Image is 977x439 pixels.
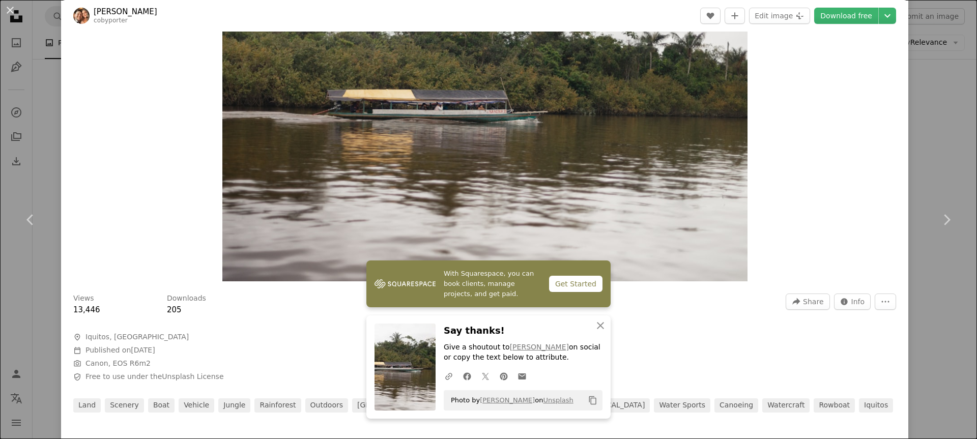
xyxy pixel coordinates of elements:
h3: Say thanks! [444,324,602,338]
a: jungle [218,398,250,413]
span: Free to use under the [85,372,224,382]
img: Go to Coby Porter's profile [73,8,90,24]
span: Published on [85,346,155,354]
a: Share on Facebook [458,366,476,386]
a: Share on Twitter [476,366,495,386]
button: Add to Collection [725,8,745,24]
h3: Views [73,294,94,304]
span: Info [851,294,865,309]
img: file-1747939142011-51e5cc87e3c9 [375,276,436,291]
a: cobyporter [94,17,128,24]
a: boat [148,398,175,413]
a: [PERSON_NAME] [480,396,535,404]
a: iquitos [859,398,893,413]
a: [MEDICAL_DATA] [580,398,650,413]
button: Choose download size [879,8,896,24]
span: 13,446 [73,305,100,314]
a: With Squarespace, you can book clients, manage projects, and get paid.Get Started [366,260,611,307]
a: outdoors [305,398,348,413]
a: Download free [814,8,878,24]
button: Share this image [786,294,829,310]
p: Give a shoutout to on social or copy the text below to attribute. [444,342,602,363]
a: Unsplash [543,396,573,404]
a: Unsplash License [162,372,223,381]
a: scenery [105,398,144,413]
button: Stats about this image [834,294,871,310]
span: Photo by on [446,392,573,408]
button: Canon, EOS R6m2 [85,359,151,369]
a: land [73,398,101,413]
div: Get Started [549,276,602,292]
span: With Squarespace, you can book clients, manage projects, and get paid. [444,269,541,299]
span: Iquitos, [GEOGRAPHIC_DATA] [85,332,189,342]
a: canoeing [714,398,758,413]
button: Edit image [749,8,810,24]
a: [PERSON_NAME] [94,7,157,17]
a: Share over email [513,366,531,386]
a: rainforest [254,398,301,413]
span: 205 [167,305,182,314]
a: water sports [654,398,710,413]
time: February 23, 2023 at 2:38:52 PM MST [131,346,155,354]
a: rowboat [814,398,855,413]
a: vehicle [179,398,214,413]
a: watercraft [762,398,810,413]
a: [PERSON_NAME] [510,343,569,351]
span: Share [803,294,823,309]
button: More Actions [875,294,896,310]
a: [GEOGRAPHIC_DATA] [352,398,437,413]
h3: Downloads [167,294,206,304]
a: Next [916,171,977,269]
button: Like [700,8,721,24]
a: Share on Pinterest [495,366,513,386]
button: Copy to clipboard [584,392,601,409]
